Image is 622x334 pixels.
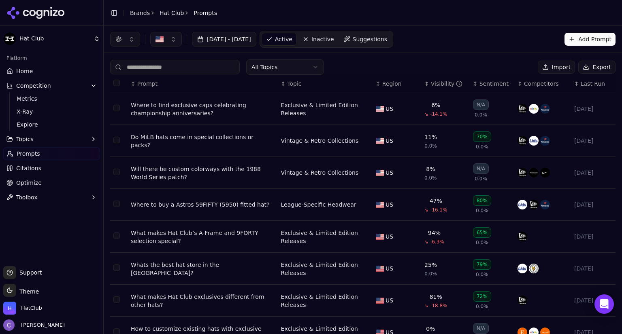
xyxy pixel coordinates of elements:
[475,112,487,118] span: 0.0%
[428,229,441,237] div: 94%
[13,93,90,104] a: Metrics
[17,150,40,158] span: Prompts
[476,303,488,310] span: 0.0%
[424,133,437,141] div: 11%
[281,80,369,88] div: ↕Topic
[373,75,421,93] th: Region
[473,323,489,334] div: N/A
[430,197,442,205] div: 47%
[476,271,488,278] span: 0.0%
[476,239,488,246] span: 0.0%
[540,168,550,178] img: nike
[424,302,428,309] span: ↘
[476,144,488,150] span: 0.0%
[424,80,466,88] div: ↕Visibility
[130,9,217,17] nav: breadcrumb
[473,291,491,302] div: 72%
[473,227,491,238] div: 65%
[113,169,120,175] button: Select row 3
[131,229,275,245] a: What makes Hat Club’s A-Frame and 9FORTY selection special?
[3,162,100,175] a: Citations
[386,296,393,304] span: US
[529,264,539,273] img: myfitteds
[540,200,550,209] img: fanatics
[470,75,514,93] th: sentiment
[16,164,41,172] span: Citations
[518,232,527,241] img: new era
[473,131,491,142] div: 70%
[3,147,100,160] a: Prompts
[578,61,616,74] button: Export
[540,104,550,114] img: fanatics
[3,302,42,315] button: Open organization switcher
[311,35,334,43] span: Inactive
[131,101,275,117] a: Where to find exclusive caps celebrating championship anniversaries?
[281,101,369,117] a: Exclusive & Limited Edition Releases
[131,201,275,209] a: Where to buy a Astros 59FIFTY (5950) fitted hat?
[113,80,120,86] button: Select all rows
[281,137,359,145] a: Vintage & Retro Collections
[529,200,539,209] img: new era
[574,233,612,241] div: [DATE]
[376,202,384,208] img: US flag
[160,9,184,17] a: Hat Club
[518,264,527,273] img: lids
[3,133,100,146] button: Topics
[574,105,612,113] div: [DATE]
[430,302,447,309] span: -18.8%
[431,80,463,88] div: Visibility
[113,105,120,111] button: Select row 1
[518,104,527,114] img: new era
[473,80,511,88] div: ↕Sentiment
[594,294,614,314] div: Open Intercom Messenger
[131,165,275,181] a: Will there be custom colorways with the 1988 World Series patch?
[298,33,338,46] a: Inactive
[3,319,65,331] button: Open user button
[340,33,392,46] a: Suggestions
[430,207,447,213] span: -16.1%
[476,207,488,214] span: 0.0%
[430,239,444,245] span: -6.3%
[21,304,42,312] span: HatClub
[113,137,120,143] button: Select row 2
[518,80,568,88] div: ↕Competitors
[3,65,100,78] a: Home
[281,293,369,309] a: Exclusive & Limited Edition Releases
[17,95,87,103] span: Metrics
[281,169,359,177] div: Vintage & Retro Collections
[137,80,158,88] span: Prompt
[574,80,612,88] div: ↕Last Run
[574,264,612,273] div: [DATE]
[479,80,511,88] div: Sentiment
[424,175,437,181] span: 0.0%
[571,75,616,93] th: Last Run
[16,82,51,90] span: Competition
[426,165,435,173] div: 8%
[3,79,100,92] button: Competition
[13,119,90,130] a: Explore
[376,80,418,88] div: ↕Region
[287,80,301,88] span: Topic
[17,120,87,129] span: Explore
[353,35,388,43] span: Suggestions
[281,261,369,277] a: Exclusive & Limited Edition Releases
[131,293,275,309] a: What makes Hat Club exclusives different from other hats?
[518,200,527,209] img: lids
[424,271,437,277] span: 0.0%
[281,201,356,209] a: League-Specific Headwear
[386,233,393,241] span: US
[113,264,120,271] button: Select row 6
[18,321,65,329] span: [PERSON_NAME]
[518,168,527,178] img: new era
[581,80,605,88] span: Last Run
[3,191,100,204] button: Toolbox
[386,137,393,145] span: US
[131,133,275,149] a: Do MiLB hats come in special collections or packs?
